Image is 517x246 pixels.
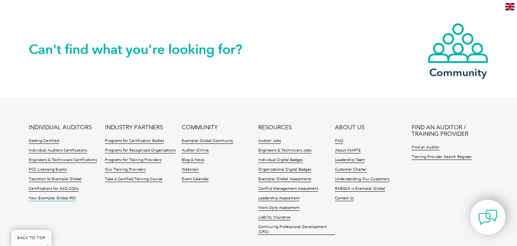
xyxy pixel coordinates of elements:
a: FIND AN AUDITOR / TRAINING PROVIDER [412,124,488,137]
a: Leadership Team [335,158,365,163]
a: RABQSA is Exemplar Global [335,186,385,192]
a: Engineers & Technicians Certifications [29,158,97,163]
a: Conflict Management Assessment [258,186,318,192]
a: Getting Certified [29,138,59,144]
a: INDUSTRY PARTNERS [105,124,163,131]
a: Event Calendar [182,177,209,182]
a: Programs for Certification Bodies [105,138,164,144]
img: contact-chat.png [478,208,497,227]
a: Our Training Providers [105,167,146,173]
a: Leadership Assessment [258,196,299,201]
a: RESOURCES [258,124,292,131]
a: Transition to Exemplar Global [29,177,82,182]
a: Certifications for ASQ CQAs [29,186,79,192]
a: Community [427,23,489,77]
a: Blog & News [182,158,204,163]
img: en [505,3,515,10]
h2: Can't find what you're looking for? [29,43,259,55]
a: COMMUNITY [182,124,218,131]
a: Training Provider Search Register [412,155,472,160]
a: Continuing Professional Development (CPD) [258,225,335,235]
a: Organizational Digital Badges [258,167,311,173]
a: Exemplar Global Assessments [258,177,311,182]
a: INDIVIDUAL AUDITORS [29,124,92,131]
a: Take a Certified Training Course [105,177,162,182]
a: Engineers & Technicians Jobs [258,148,311,153]
a: Liability Insurance [258,215,291,220]
a: Individual Digital Badges [258,158,303,163]
a: Understanding Our Customers [335,177,389,182]
a: ABOUT US [335,124,364,131]
a: BACK TO TOP [11,230,51,246]
a: Auditor Jobs [258,138,281,144]
a: Customer Charter [335,167,367,173]
a: Work Style Assessment [258,205,299,211]
h3: Community [427,68,489,77]
a: Exemplar Global Community [182,138,233,144]
a: FCC Licensing Exams [29,167,67,173]
a: FAQ [335,138,343,144]
a: About iNARTE [335,148,361,153]
a: Auditor Online [182,148,209,153]
a: Webinars [182,167,199,173]
a: Your Exemplar Global ROI [29,196,76,201]
a: Find an Auditor [412,145,440,150]
a: Programs for Training Providers [105,158,161,163]
img: icon-community.webp [427,23,489,64]
a: Individual Auditors Certifications [29,148,87,153]
a: Contact Us [335,196,354,201]
a: Programs for Recognized Organizations [105,148,176,153]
